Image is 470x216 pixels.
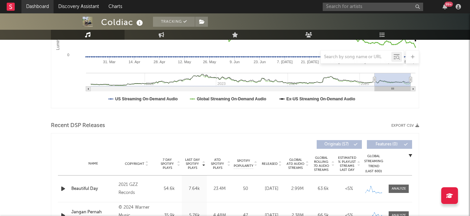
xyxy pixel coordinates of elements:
button: Features(0) [367,140,412,149]
span: ATD Spotify Plays [209,158,226,170]
span: Spotify Popularity [234,158,253,169]
button: Export CSV [391,124,419,128]
span: Features ( 0 ) [371,142,402,146]
div: 99 + [445,2,453,7]
span: Originals ( 57 ) [321,142,352,146]
button: Originals(57) [317,140,362,149]
span: 7 Day Spotify Plays [158,158,176,170]
span: Global Rolling 7D Audio Streams [312,156,330,172]
button: 99+ [443,4,447,9]
span: Copyright [125,162,144,166]
span: Recent DSP Releases [51,122,105,130]
div: Global Streaming Trend (Last 60D) [364,154,384,174]
span: Estimated % Playlist Streams Last Day [338,156,356,172]
div: Coldiac [101,17,145,28]
input: Search by song name or URL [321,55,391,60]
div: <5% [338,186,360,192]
div: 50 [234,186,257,192]
div: 54.6k [158,186,180,192]
span: Last Day Spotify Plays [183,158,201,170]
text: US Streaming On-Demand Audio [115,97,178,101]
div: 2.99M [286,186,309,192]
div: 2021 GZZ Records [119,181,155,197]
text: Global Streaming On-Demand Audio [197,97,266,101]
div: 63.6k [312,186,334,192]
div: [DATE] [260,186,283,192]
div: 7.64k [183,186,205,192]
a: Beautiful Day [71,186,115,192]
input: Search for artists [323,3,423,11]
div: Name [71,161,115,166]
button: Tracking [153,17,195,27]
span: Released [262,162,278,166]
div: 23.4M [209,186,230,192]
span: Global ATD Audio Streams [286,158,305,170]
text: Ex-US Streaming On-Demand Audio [287,97,356,101]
